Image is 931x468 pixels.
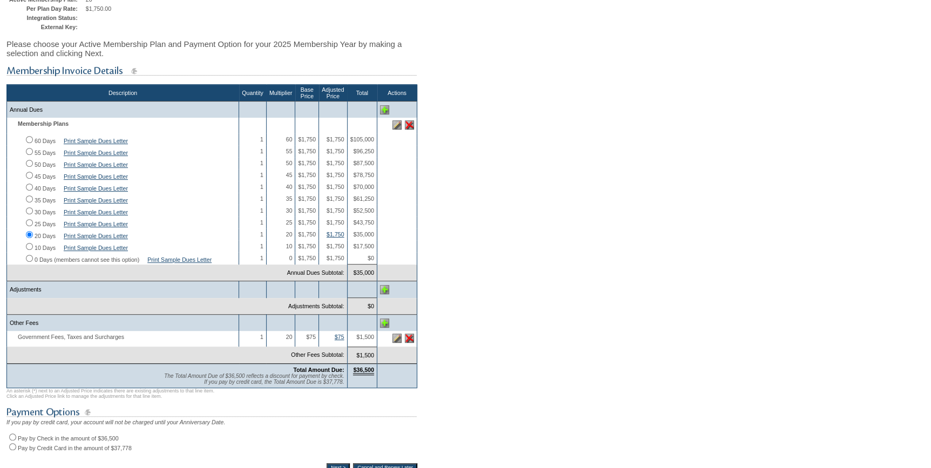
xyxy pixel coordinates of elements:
[260,160,263,166] span: 1
[7,363,348,388] td: Total Amount Due:
[380,285,389,294] img: Add Adjustments line item
[298,160,316,166] span: $1,750
[35,209,56,215] label: 30 Days
[353,231,374,238] span: $35,000
[6,405,417,419] img: subTtlPaymentOptions.gif
[350,136,374,143] span: $105,000
[260,148,263,154] span: 1
[260,172,263,178] span: 1
[260,334,263,340] span: 1
[319,85,347,101] th: Adjusted Price
[353,207,374,214] span: $52,500
[380,318,389,328] img: Add Other Fees line item
[9,5,83,12] td: Per Plan Day Rate:
[6,419,225,425] span: If you pay by credit card, your account will not be charged until your Anniversary Date.
[18,445,132,451] label: Pay by Credit Card in the amount of $37,778
[327,195,344,202] span: $1,750
[9,15,83,21] td: Integration Status:
[327,207,344,214] span: $1,750
[298,195,316,202] span: $1,750
[86,5,111,12] span: $1,750.00
[260,207,263,214] span: 1
[298,255,316,261] span: $1,750
[286,219,293,226] span: 25
[286,160,293,166] span: 50
[164,373,344,385] span: The Total Amount Due of $36,500 reflects a discount for payment by check. If you pay by credit ca...
[64,173,128,180] a: Print Sample Dues Letter
[286,184,293,190] span: 40
[327,219,344,226] span: $1,750
[377,85,417,101] th: Actions
[356,334,374,340] span: $1,500
[35,185,56,192] label: 40 Days
[239,85,267,101] th: Quantity
[380,105,389,114] img: Add Annual Dues line item
[64,161,128,168] a: Print Sample Dues Letter
[298,219,316,226] span: $1,750
[64,150,128,156] a: Print Sample Dues Letter
[327,184,344,190] span: $1,750
[405,334,414,343] img: Delete this line item
[7,264,348,281] td: Annual Dues Subtotal:
[64,209,128,215] a: Print Sample Dues Letter
[260,255,263,261] span: 1
[35,150,56,156] label: 55 Days
[64,185,128,192] a: Print Sample Dues Letter
[353,160,374,166] span: $87,500
[64,197,128,204] a: Print Sample Dues Letter
[35,173,56,180] label: 45 Days
[260,195,263,202] span: 1
[260,219,263,226] span: 1
[286,195,293,202] span: 35
[6,34,417,63] div: Please choose your Active Membership Plan and Payment Option for your 2025 Membership Year by mak...
[298,243,316,249] span: $1,750
[7,85,239,101] th: Description
[327,243,344,249] span: $1,750
[306,334,316,340] span: $75
[147,256,212,263] a: Print Sample Dues Letter
[286,148,293,154] span: 55
[298,184,316,190] span: $1,750
[286,136,293,143] span: 60
[298,231,316,238] span: $1,750
[353,184,374,190] span: $70,000
[298,172,316,178] span: $1,750
[35,221,56,227] label: 25 Days
[353,219,374,226] span: $43,750
[405,120,414,130] img: Delete this line item
[286,207,293,214] span: 30
[10,334,130,340] span: Government Fees, Taxes and Surcharges
[35,197,56,204] label: 35 Days
[347,264,377,281] td: $35,000
[353,148,374,154] span: $96,250
[327,255,344,261] span: $1,750
[260,231,263,238] span: 1
[7,281,239,298] td: Adjustments
[368,255,374,261] span: $0
[64,138,128,144] a: Print Sample Dues Letter
[353,243,374,249] span: $17,500
[335,334,344,340] a: $75
[353,172,374,178] span: $78,750
[353,195,374,202] span: $61,250
[327,136,344,143] span: $1,750
[286,231,293,238] span: 20
[392,120,402,130] img: Edit this line item
[9,24,83,30] td: External Key:
[64,221,128,227] a: Print Sample Dues Letter
[298,207,316,214] span: $1,750
[295,85,319,101] th: Base Price
[18,435,119,442] label: Pay by Check in the amount of $36,500
[347,85,377,101] th: Total
[6,64,417,78] img: subTtlMembershipInvoiceDetails.gif
[327,148,344,154] span: $1,750
[64,245,128,251] a: Print Sample Dues Letter
[286,334,293,340] span: 20
[327,172,344,178] span: $1,750
[7,298,348,315] td: Adjustments Subtotal:
[7,347,348,363] td: Other Fees Subtotal:
[260,184,263,190] span: 1
[392,334,402,343] img: Edit this line item
[347,298,377,315] td: $0
[260,243,263,249] span: 1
